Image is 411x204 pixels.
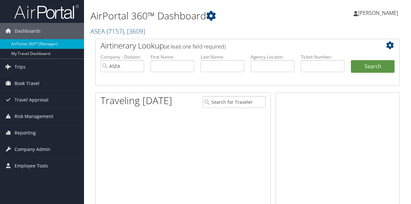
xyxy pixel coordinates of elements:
h1: Traveling [DATE] [100,94,172,107]
a: [PERSON_NAME] [353,3,405,23]
span: [PERSON_NAME] [358,9,398,16]
label: Company - Division: [100,54,144,60]
h2: Airtinerary Lookup [100,40,369,51]
span: Travel Approval [15,92,48,108]
span: Book Travel [15,75,39,91]
span: Reporting [15,125,36,141]
span: ( 7157 ) [107,27,124,36]
label: Ticket Number: [301,54,344,60]
span: Employee Tools [15,158,48,174]
span: Company Admin [15,141,50,157]
span: Risk Management [15,108,53,124]
label: Agency Locator: [251,54,294,60]
span: Dashboards [15,23,41,39]
label: Last Name: [201,54,244,60]
h1: AirPortal 360™ Dashboard [90,9,300,23]
a: ASEA [90,27,145,36]
label: First Name: [151,54,194,60]
span: , [ 3609 ] [124,27,145,36]
span: Trips [15,59,26,75]
img: airportal-logo.png [14,4,79,19]
input: Search for Traveler [203,96,266,108]
span: (at least one field required) [164,43,226,50]
button: Search [351,60,395,73]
